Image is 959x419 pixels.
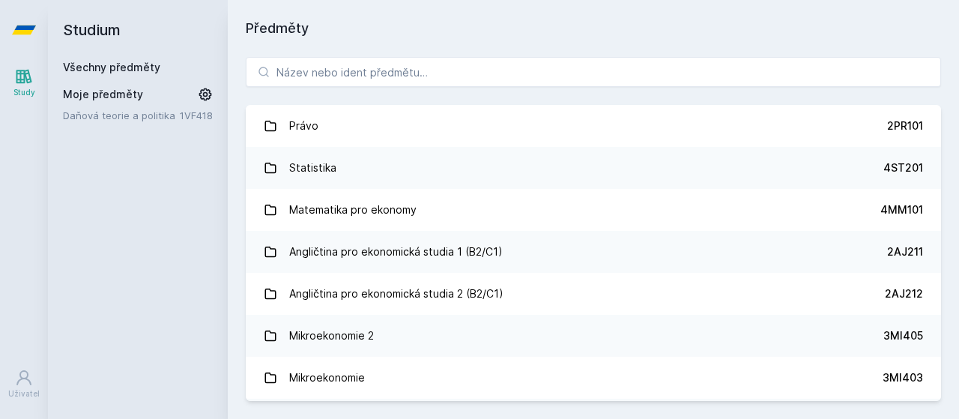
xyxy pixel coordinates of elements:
div: Uživatel [8,388,40,400]
div: Study [13,87,35,98]
div: 2PR101 [887,118,923,133]
a: Daňová teorie a politika [63,108,180,123]
a: Angličtina pro ekonomická studia 1 (B2/C1) 2AJ211 [246,231,941,273]
a: Angličtina pro ekonomická studia 2 (B2/C1) 2AJ212 [246,273,941,315]
div: Mikroekonomie 2 [289,321,374,351]
a: Právo 2PR101 [246,105,941,147]
a: Statistika 4ST201 [246,147,941,189]
div: 4ST201 [883,160,923,175]
a: Matematika pro ekonomy 4MM101 [246,189,941,231]
h1: Předměty [246,18,941,39]
div: 3MI403 [883,370,923,385]
a: Mikroekonomie 3MI403 [246,357,941,399]
div: Mikroekonomie [289,363,365,393]
div: 2AJ212 [885,286,923,301]
div: Angličtina pro ekonomická studia 2 (B2/C1) [289,279,503,309]
a: Study [3,60,45,106]
div: Právo [289,111,318,141]
div: Matematika pro ekonomy [289,195,417,225]
div: 3MI405 [883,328,923,343]
div: Angličtina pro ekonomická studia 1 (B2/C1) [289,237,503,267]
a: 1VF418 [180,109,213,121]
div: 2AJ211 [887,244,923,259]
a: Všechny předměty [63,61,160,73]
a: Uživatel [3,361,45,407]
span: Moje předměty [63,87,143,102]
a: Mikroekonomie 2 3MI405 [246,315,941,357]
input: Název nebo ident předmětu… [246,57,941,87]
div: 4MM101 [880,202,923,217]
div: Statistika [289,153,336,183]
